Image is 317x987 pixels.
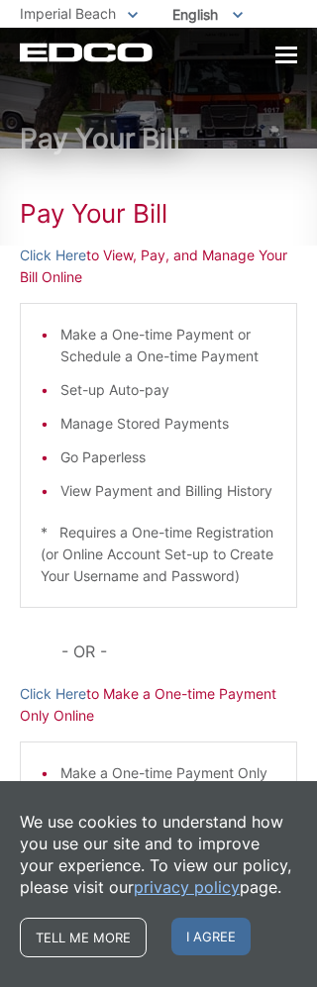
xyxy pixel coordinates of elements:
[20,245,86,266] a: Click Here
[20,683,297,727] p: to Make a One-time Payment Only Online
[60,446,276,468] li: Go Paperless
[20,124,297,153] h1: Pay Your Bill
[60,379,276,401] li: Set-up Auto-pay
[20,918,147,957] a: Tell me more
[20,683,86,705] a: Click Here
[20,811,297,898] p: We use cookies to understand how you use our site and to improve your experience. To view our pol...
[61,638,297,665] p: - OR -
[134,876,240,898] a: privacy policy
[60,413,276,435] li: Manage Stored Payments
[60,324,276,367] li: Make a One-time Payment or Schedule a One-time Payment
[60,480,276,502] li: View Payment and Billing History
[41,522,276,587] p: * Requires a One-time Registration (or Online Account Set-up to Create Your Username and Password)
[171,918,251,955] span: I agree
[60,762,276,784] li: Make a One-time Payment Only
[20,245,297,288] p: to View, Pay, and Manage Your Bill Online
[20,43,153,62] a: EDCD logo. Return to the homepage.
[20,5,116,22] span: Imperial Beach
[20,198,297,230] h1: Pay Your Bill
